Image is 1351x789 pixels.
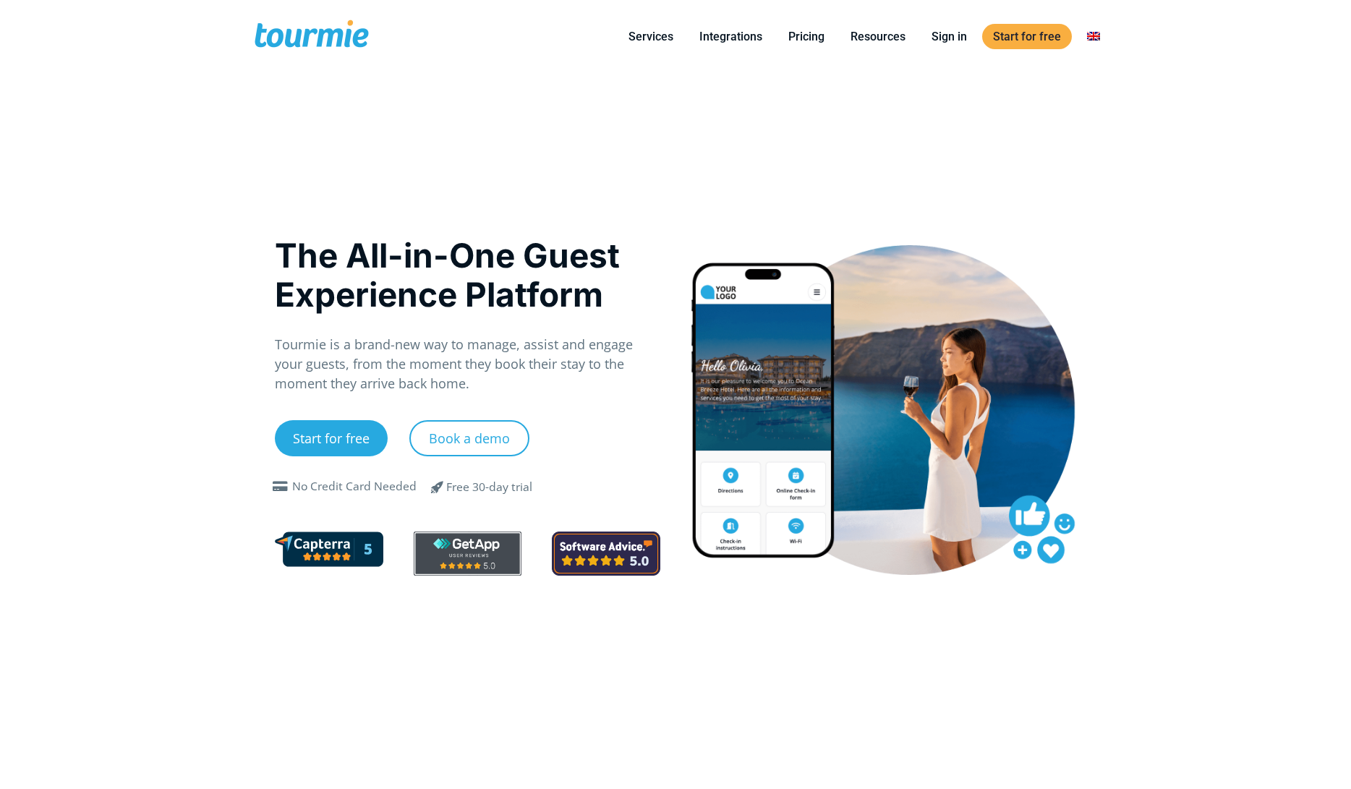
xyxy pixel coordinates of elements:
[409,420,529,456] a: Book a demo
[420,478,455,495] span: 
[689,27,773,46] a: Integrations
[269,481,292,492] span: 
[1076,27,1111,46] a: Switch to
[275,236,660,314] h1: The All-in-One Guest Experience Platform
[982,24,1072,49] a: Start for free
[275,335,660,393] p: Tourmie is a brand-new way to manage, assist and engage your guests, from the moment they book th...
[446,479,532,496] div: Free 30-day trial
[777,27,835,46] a: Pricing
[275,420,388,456] a: Start for free
[618,27,684,46] a: Services
[840,27,916,46] a: Resources
[292,478,417,495] div: No Credit Card Needed
[921,27,978,46] a: Sign in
